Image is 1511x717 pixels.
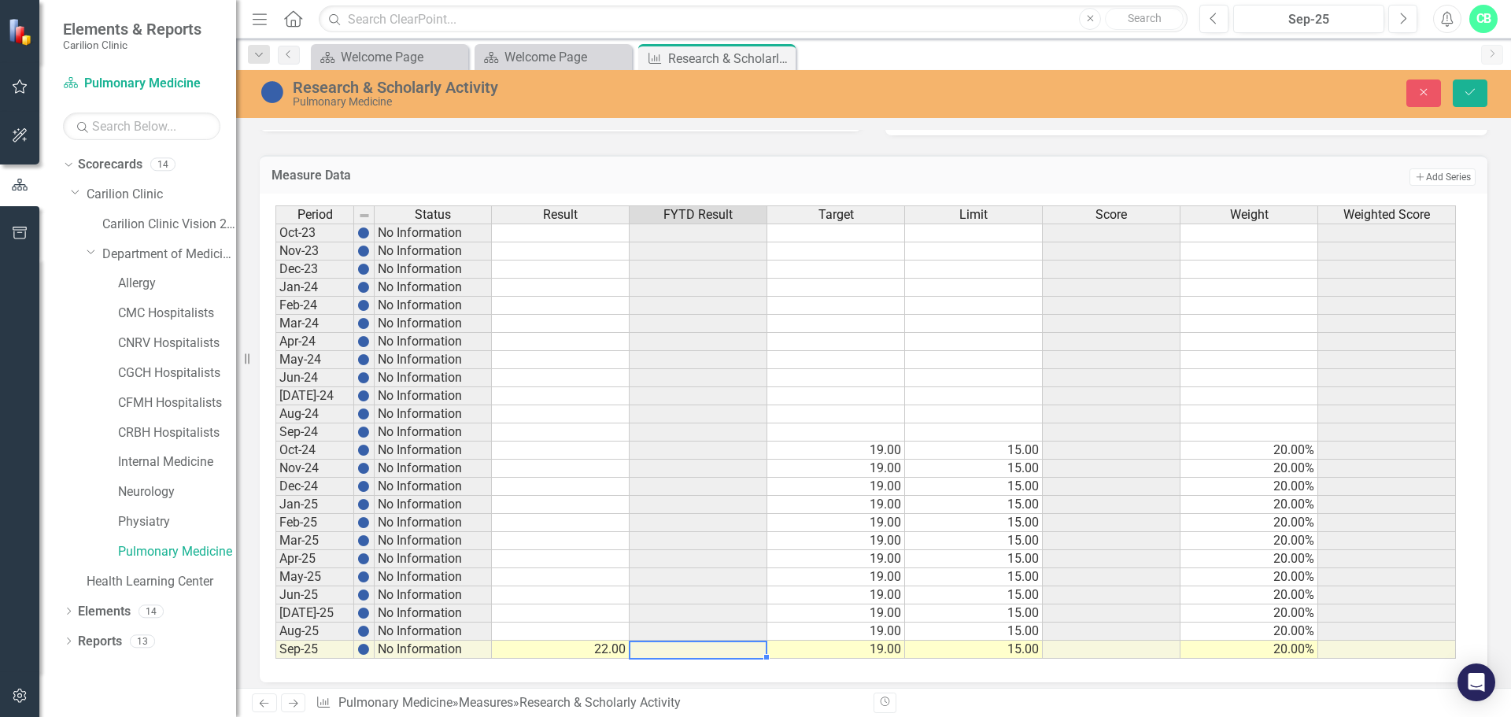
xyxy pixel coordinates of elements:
[357,571,370,583] img: BgCOk07PiH71IgAAAABJRU5ErkJggg==
[357,625,370,638] img: BgCOk07PiH71IgAAAABJRU5ErkJggg==
[78,633,122,651] a: Reports
[357,607,370,619] img: BgCOk07PiH71IgAAAABJRU5ErkJggg==
[87,186,236,204] a: Carilion Clinic
[375,261,492,279] td: No Information
[767,478,905,496] td: 19.00
[375,333,492,351] td: No Information
[375,242,492,261] td: No Information
[375,604,492,623] td: No Information
[1180,532,1318,550] td: 20.00%
[767,586,905,604] td: 19.00
[375,568,492,586] td: No Information
[275,423,354,442] td: Sep-24
[338,695,453,710] a: Pulmonary Medicine
[358,209,371,222] img: 8DAGhfEEPCf229AAAAAElFTkSuQmCC
[905,442,1043,460] td: 15.00
[357,299,370,312] img: BgCOk07PiH71IgAAAABJRU5ErkJggg==
[1095,208,1127,222] span: Score
[1180,604,1318,623] td: 20.00%
[275,623,354,641] td: Aug-25
[375,496,492,514] td: No Information
[375,279,492,297] td: No Information
[375,460,492,478] td: No Information
[1180,641,1318,659] td: 20.00%
[293,79,948,96] div: Research & Scholarly Activity
[316,694,862,712] div: » »
[1128,12,1162,24] span: Search
[102,216,236,234] a: Carilion Clinic Vision 2025 Scorecard
[767,550,905,568] td: 19.00
[275,242,354,261] td: Nov-23
[375,297,492,315] td: No Information
[130,634,155,648] div: 13
[275,460,354,478] td: Nov-24
[357,480,370,493] img: BgCOk07PiH71IgAAAABJRU5ErkJggg==
[118,453,236,471] a: Internal Medicine
[905,641,1043,659] td: 15.00
[150,158,175,172] div: 14
[478,47,628,67] a: Welcome Page
[767,532,905,550] td: 19.00
[275,279,354,297] td: Jan-24
[357,534,370,547] img: BgCOk07PiH71IgAAAABJRU5ErkJggg==
[767,460,905,478] td: 19.00
[1180,550,1318,568] td: 20.00%
[905,496,1043,514] td: 15.00
[375,550,492,568] td: No Information
[905,478,1043,496] td: 15.00
[315,47,464,67] a: Welcome Page
[375,514,492,532] td: No Information
[1469,5,1498,33] button: CB
[1180,623,1318,641] td: 20.00%
[118,305,236,323] a: CMC Hospitalists
[357,589,370,601] img: BgCOk07PiH71IgAAAABJRU5ErkJggg==
[375,532,492,550] td: No Information
[275,514,354,532] td: Feb-25
[357,553,370,565] img: BgCOk07PiH71IgAAAABJRU5ErkJggg==
[275,297,354,315] td: Feb-24
[375,442,492,460] td: No Information
[118,483,236,501] a: Neurology
[63,113,220,140] input: Search Below...
[1180,514,1318,532] td: 20.00%
[118,543,236,561] a: Pulmonary Medicine
[375,369,492,387] td: No Information
[1239,10,1379,29] div: Sep-25
[118,334,236,353] a: CNRV Hospitalists
[118,394,236,412] a: CFMH Hospitalists
[1180,478,1318,496] td: 20.00%
[357,263,370,275] img: BgCOk07PiH71IgAAAABJRU5ErkJggg==
[1233,5,1384,33] button: Sep-25
[357,227,370,239] img: BgCOk07PiH71IgAAAABJRU5ErkJggg==
[767,514,905,532] td: 19.00
[275,333,354,351] td: Apr-24
[118,364,236,383] a: CGCH Hospitalists
[1409,168,1476,186] button: Add Series
[78,156,142,174] a: Scorecards
[357,462,370,475] img: BgCOk07PiH71IgAAAABJRU5ErkJggg==
[275,532,354,550] td: Mar-25
[905,514,1043,532] td: 15.00
[905,568,1043,586] td: 15.00
[63,20,201,39] span: Elements & Reports
[375,641,492,659] td: No Information
[767,604,905,623] td: 19.00
[275,387,354,405] td: [DATE]-24
[357,335,370,348] img: BgCOk07PiH71IgAAAABJRU5ErkJggg==
[1180,496,1318,514] td: 20.00%
[767,496,905,514] td: 19.00
[275,315,354,333] td: Mar-24
[663,208,733,222] span: FYTD Result
[357,643,370,656] img: BgCOk07PiH71IgAAAABJRU5ErkJggg==
[275,496,354,514] td: Jan-25
[905,532,1043,550] td: 15.00
[275,351,354,369] td: May-24
[102,246,236,264] a: Department of Medicine
[139,604,164,618] div: 14
[668,49,792,68] div: Research & Scholarly Activity
[1230,208,1269,222] span: Weight
[357,516,370,529] img: BgCOk07PiH71IgAAAABJRU5ErkJggg==
[1105,8,1184,30] button: Search
[341,47,464,67] div: Welcome Page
